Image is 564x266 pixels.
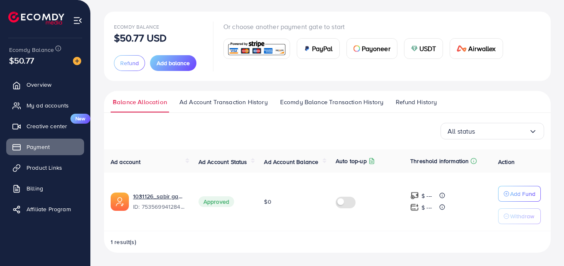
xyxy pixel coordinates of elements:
[362,44,390,54] span: Payoneer
[468,44,496,54] span: Airwallex
[6,201,84,217] a: Affiliate Program
[111,238,136,246] span: 1 result(s)
[346,38,397,59] a: cardPayoneer
[27,184,43,193] span: Billing
[6,159,84,176] a: Product Links
[304,45,310,52] img: card
[27,143,50,151] span: Payment
[113,98,167,107] span: Balance Allocation
[411,45,418,52] img: card
[353,45,360,52] img: card
[396,98,437,107] span: Refund History
[27,101,69,110] span: My ad accounts
[510,211,534,221] p: Withdraw
[441,123,544,139] div: Search for option
[6,97,84,114] a: My ad accounts
[114,33,167,43] p: $50.77 USD
[157,59,190,67] span: Add balance
[264,198,271,206] span: $0
[6,180,84,197] a: Billing
[419,44,436,54] span: USDT
[73,16,82,25] img: menu
[498,158,515,166] span: Action
[529,229,558,260] iframe: Chat
[475,125,529,138] input: Search for option
[8,12,64,24] img: logo
[198,158,247,166] span: Ad Account Status
[297,38,340,59] a: cardPayPal
[150,55,196,71] button: Add balance
[498,186,541,202] button: Add Fund
[133,192,185,200] a: 1031126_sabir gabool5_1754541788289
[114,23,159,30] span: Ecomdy Balance
[179,98,268,107] span: Ad Account Transaction History
[27,122,67,130] span: Creative center
[6,139,84,155] a: Payment
[9,46,54,54] span: Ecomdy Balance
[133,192,185,211] div: <span class='underline'>1031126_sabir gabool5_1754541788289</span></br>7535699412849491969
[498,208,541,224] button: Withdraw
[133,203,185,211] span: ID: 7535699412849491969
[111,158,141,166] span: Ad account
[6,118,84,134] a: Creative centerNew
[223,22,510,32] p: Or choose another payment gate to start
[280,98,383,107] span: Ecomdy Balance Transaction History
[450,38,503,59] a: cardAirwallex
[114,55,145,71] button: Refund
[223,39,290,59] a: card
[73,57,81,65] img: image
[410,191,419,200] img: top-up amount
[448,125,475,138] span: All status
[404,38,443,59] a: cardUSDT
[9,54,34,66] span: $50.77
[226,40,287,58] img: card
[410,156,469,166] p: Threshold information
[457,45,467,52] img: card
[27,81,51,89] span: Overview
[421,191,432,201] p: $ ---
[27,205,71,213] span: Affiliate Program
[421,203,432,212] p: $ ---
[264,158,318,166] span: Ad Account Balance
[312,44,333,54] span: PayPal
[198,196,234,207] span: Approved
[70,114,90,124] span: New
[336,156,367,166] p: Auto top-up
[120,59,139,67] span: Refund
[410,203,419,212] img: top-up amount
[6,76,84,93] a: Overview
[27,164,62,172] span: Product Links
[111,193,129,211] img: ic-ads-acc.e4c84228.svg
[510,189,535,199] p: Add Fund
